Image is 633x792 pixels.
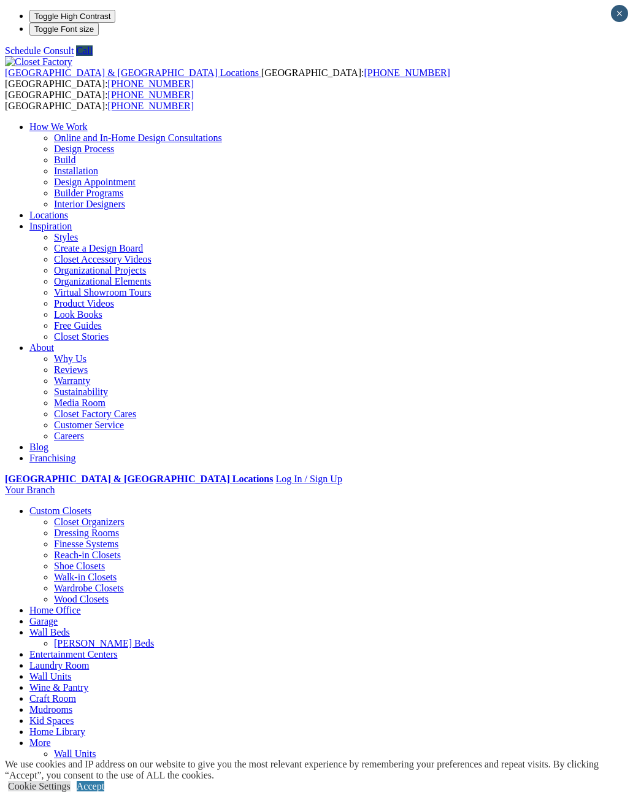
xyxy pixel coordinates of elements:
a: [PHONE_NUMBER] [108,79,194,89]
a: Design Appointment [54,177,136,187]
a: Craft Room [29,693,76,704]
a: Build [54,155,76,165]
span: Toggle Font size [34,25,94,34]
a: Home Library [29,726,85,737]
a: Garage [29,616,58,626]
a: Franchising [29,453,76,463]
button: Toggle Font size [29,23,99,36]
a: Closet Stories [54,331,109,342]
a: Closet Accessory Videos [54,254,152,264]
a: Wall Units [54,748,96,759]
a: Online and In-Home Design Consultations [54,133,222,143]
button: Close [611,5,628,22]
a: Customer Service [54,420,124,430]
a: Inspiration [29,221,72,231]
div: We use cookies and IP address on our website to give you the most relevant experience by remember... [5,759,633,781]
a: Sustainability [54,386,108,397]
a: Log In / Sign Up [275,474,342,484]
a: Blog [29,442,48,452]
a: Create a Design Board [54,243,143,253]
a: [PHONE_NUMBER] [108,90,194,100]
a: Media Room [54,398,105,408]
a: [GEOGRAPHIC_DATA] & [GEOGRAPHIC_DATA] Locations [5,67,261,78]
a: Finesse Systems [54,539,118,549]
a: Builder Programs [54,188,123,198]
a: Virtual Showroom Tours [54,287,152,298]
a: Organizational Projects [54,265,146,275]
a: Wood Closets [54,594,109,604]
a: [PHONE_NUMBER] [108,101,194,111]
a: Reach-in Closets [54,550,121,560]
a: Schedule Consult [5,45,74,56]
a: Design Process [54,144,114,154]
a: Careers [54,431,84,441]
a: Look Books [54,309,102,320]
a: Styles [54,232,78,242]
a: Warranty [54,375,90,386]
a: Wall Beds [29,627,70,637]
a: How We Work [29,121,88,132]
a: Free Guides [54,320,102,331]
span: [GEOGRAPHIC_DATA] & [GEOGRAPHIC_DATA] Locations [5,67,259,78]
a: Cookie Settings [8,781,71,791]
a: [PERSON_NAME] Beds [54,638,154,648]
span: Toggle High Contrast [34,12,110,21]
img: Closet Factory [5,56,72,67]
a: Interior Designers [54,199,125,209]
a: Wall Units [29,671,71,682]
a: Custom Closets [29,506,91,516]
a: Kid Spaces [29,715,74,726]
a: Call [76,45,93,56]
a: Installation [54,166,98,176]
a: Dressing Rooms [54,528,119,538]
a: Mudrooms [29,704,72,715]
a: Home Office [29,605,81,615]
span: [GEOGRAPHIC_DATA]: [GEOGRAPHIC_DATA]: [5,90,194,111]
a: Shoe Closets [54,561,105,571]
a: Reviews [54,364,88,375]
a: Closet Organizers [54,517,125,527]
a: Laundry Room [29,660,89,671]
a: [PHONE_NUMBER] [364,67,450,78]
a: About [29,342,54,353]
a: Entertainment Centers [29,649,118,659]
button: Toggle High Contrast [29,10,115,23]
a: Walk-in Closets [54,572,117,582]
a: Accept [77,781,104,791]
a: Closet Factory Cares [54,409,136,419]
a: Wine & Pantry [29,682,88,693]
a: Why Us [54,353,86,364]
span: [GEOGRAPHIC_DATA]: [GEOGRAPHIC_DATA]: [5,67,450,89]
a: Organizational Elements [54,276,151,286]
a: More menu text will display only on big screen [29,737,51,748]
a: Your Branch [5,485,55,495]
a: Locations [29,210,68,220]
a: Wardrobe Closets [54,583,124,593]
a: Product Videos [54,298,114,309]
a: [GEOGRAPHIC_DATA] & [GEOGRAPHIC_DATA] Locations [5,474,273,484]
